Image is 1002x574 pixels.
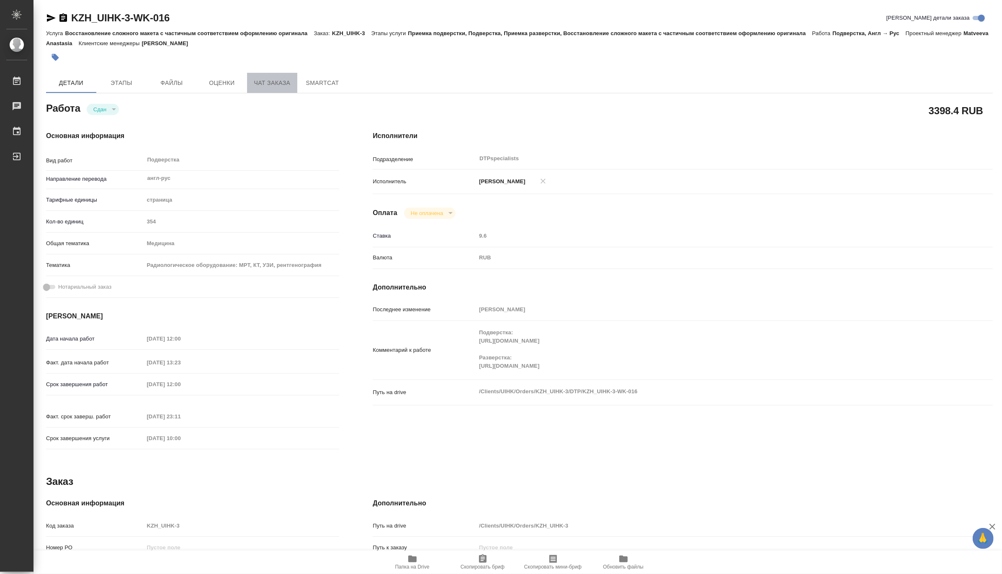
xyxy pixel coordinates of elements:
p: Заказ: [314,30,332,36]
h2: 3398.4 RUB [929,103,983,118]
div: Сдан [87,104,119,115]
p: Тарифные единицы [46,196,144,204]
p: Приемка подверстки, Подверстка, Приемка разверстки, Восстановление сложного макета с частичным со... [408,30,812,36]
p: Срок завершения работ [46,380,144,389]
p: Подверстка, Англ → Рус [832,30,906,36]
h4: Дополнительно [373,498,993,508]
p: Дата начала работ [46,335,144,343]
button: Папка на Drive [377,551,448,574]
span: Оценки [202,78,242,88]
h4: Дополнительно [373,282,993,292]
button: Обновить файлы [588,551,659,574]
h4: Основная информация [46,498,339,508]
h4: Оплата [373,208,397,218]
p: Номер РО [46,543,144,552]
input: Пустое поле [476,541,941,553]
span: Обновить файлы [603,564,644,570]
p: Факт. дата начала работ [46,359,144,367]
h2: Работа [46,100,80,115]
h4: Основная информация [46,131,339,141]
p: Услуга [46,30,65,36]
button: Скопировать бриф [448,551,518,574]
p: Кол-во единиц [46,218,144,226]
p: Работа [812,30,833,36]
span: Чат заказа [252,78,292,88]
button: Не оплачена [408,210,446,217]
a: KZH_UIHK-3-WK-016 [71,12,170,23]
p: Проектный менеджер [906,30,963,36]
input: Пустое поле [144,432,217,444]
button: Скопировать ссылку для ЯМессенджера [46,13,56,23]
p: Этапы услуги [371,30,408,36]
textarea: Подверстка: [URL][DOMAIN_NAME] Разверстка: [URL][DOMAIN_NAME] [476,325,941,373]
input: Пустое поле [476,230,941,242]
span: SmartCat [302,78,343,88]
span: Файлы [152,78,192,88]
p: Валюта [373,254,476,262]
input: Пустое поле [476,303,941,315]
div: Медицина [144,236,339,251]
input: Пустое поле [144,410,217,423]
p: Путь на drive [373,522,476,530]
p: Подразделение [373,155,476,164]
p: Направление перевода [46,175,144,183]
span: Папка на Drive [395,564,430,570]
p: Последнее изменение [373,305,476,314]
p: Путь на drive [373,388,476,397]
button: Скопировать мини-бриф [518,551,588,574]
h2: Заказ [46,475,73,488]
div: страница [144,193,339,207]
div: Радиологическое оборудование: МРТ, КТ, УЗИ, рентгенография [144,258,339,272]
button: Сдан [91,106,109,113]
h4: [PERSON_NAME] [46,311,339,321]
span: Детали [51,78,91,88]
p: KZH_UIHK-3 [332,30,371,36]
p: Путь к заказу [373,543,476,552]
h4: Исполнители [373,131,993,141]
p: Восстановление сложного макета с частичным соответствием оформлению оригинала [65,30,314,36]
span: Этапы [101,78,142,88]
input: Пустое поле [144,541,339,553]
span: Скопировать бриф [461,564,505,570]
p: Тематика [46,261,144,269]
div: Сдан [404,208,456,219]
p: Ставка [373,232,476,240]
p: Клиентские менеджеры [79,40,142,46]
input: Пустое поле [144,378,217,390]
button: Скопировать ссылку [58,13,68,23]
span: Нотариальный заказ [58,283,111,291]
p: Комментарий к работе [373,346,476,354]
p: Факт. срок заверш. работ [46,413,144,421]
input: Пустое поле [476,520,941,532]
p: Общая тематика [46,239,144,248]
p: [PERSON_NAME] [476,177,525,186]
button: Добавить тэг [46,48,64,67]
input: Пустое поле [144,520,339,532]
input: Пустое поле [144,333,217,345]
p: [PERSON_NAME] [142,40,194,46]
input: Пустое поле [144,356,217,369]
span: [PERSON_NAME] детали заказа [886,14,970,22]
span: 🙏 [976,530,990,547]
p: Срок завершения услуги [46,434,144,443]
span: Скопировать мини-бриф [524,564,582,570]
div: RUB [476,251,941,265]
p: Вид работ [46,156,144,165]
textarea: /Clients/UIHK/Orders/KZH_UIHK-3/DTP/KZH_UIHK-3-WK-016 [476,384,941,399]
p: Код заказа [46,522,144,530]
p: Исполнитель [373,177,476,186]
button: 🙏 [973,528,994,549]
input: Пустое поле [144,215,339,228]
